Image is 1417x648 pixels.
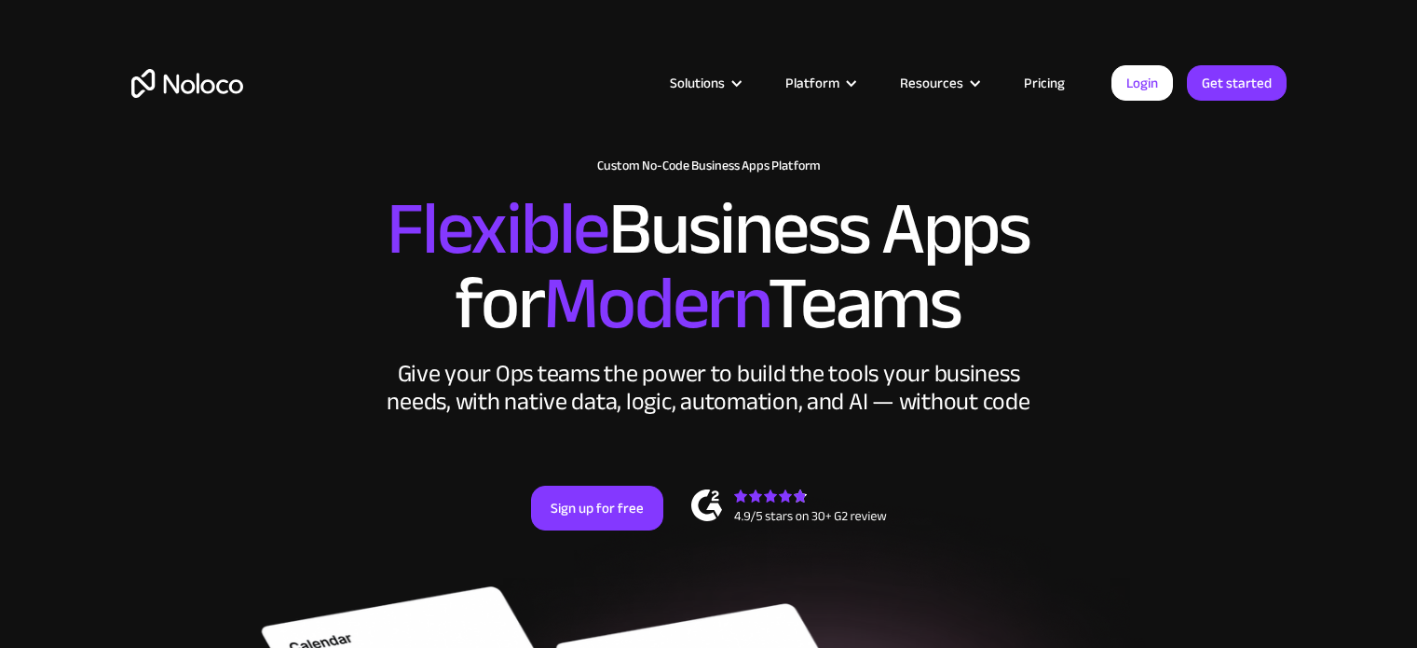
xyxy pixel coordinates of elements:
[387,159,608,298] span: Flexible
[762,71,877,95] div: Platform
[1111,65,1173,101] a: Login
[877,71,1001,95] div: Resources
[1187,65,1287,101] a: Get started
[131,69,243,98] a: home
[543,234,768,373] span: Modern
[1001,71,1088,95] a: Pricing
[900,71,963,95] div: Resources
[785,71,839,95] div: Platform
[647,71,762,95] div: Solutions
[531,486,663,531] a: Sign up for free
[670,71,725,95] div: Solutions
[131,192,1287,341] h2: Business Apps for Teams
[383,360,1035,416] div: Give your Ops teams the power to build the tools your business needs, with native data, logic, au...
